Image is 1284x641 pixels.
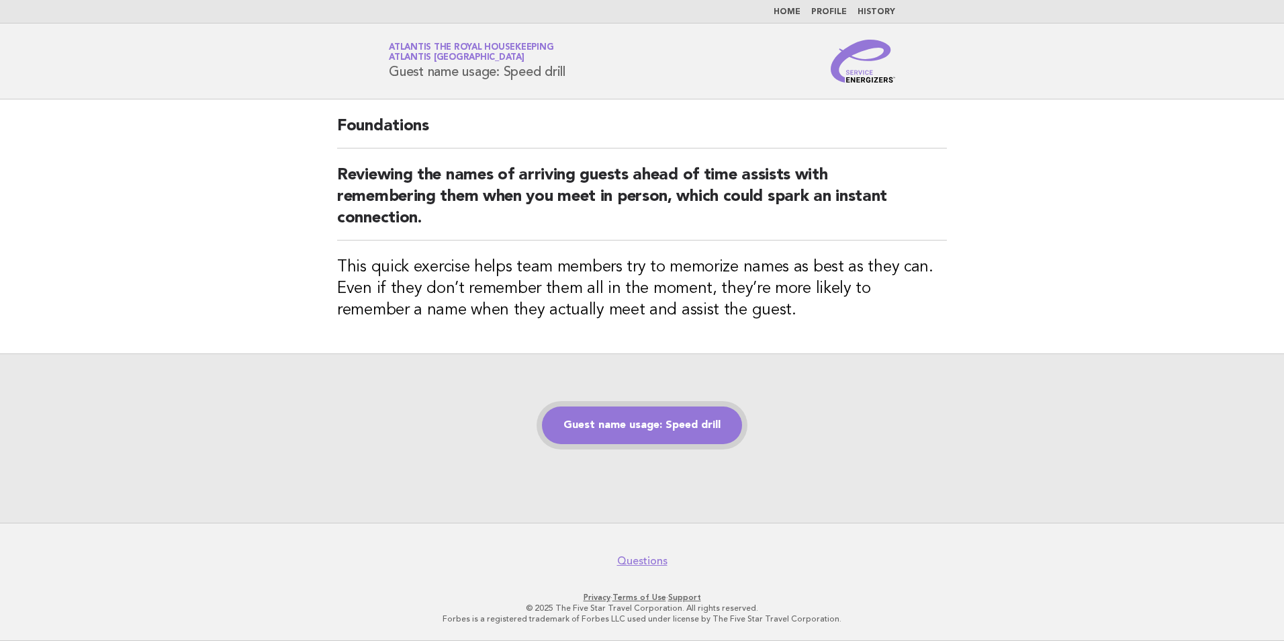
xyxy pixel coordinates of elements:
a: Guest name usage: Speed drill [542,407,742,444]
h2: Foundations [337,116,947,148]
a: Support [668,593,701,602]
p: Forbes is a registered trademark of Forbes LLC used under license by The Five Star Travel Corpora... [231,613,1053,624]
a: Profile [811,8,847,16]
a: Privacy [584,593,610,602]
h1: Guest name usage: Speed drill [389,44,565,79]
a: Home [774,8,800,16]
img: Service Energizers [831,40,895,83]
a: History [858,8,895,16]
span: Atlantis [GEOGRAPHIC_DATA] [389,54,524,62]
a: Questions [617,554,668,568]
p: · · [231,592,1053,603]
a: Terms of Use [612,593,666,602]
h3: This quick exercise helps team members try to memorize names as best as they can. Even if they do... [337,257,947,321]
a: Atlantis the Royal HousekeepingAtlantis [GEOGRAPHIC_DATA] [389,43,553,62]
h2: Reviewing the names of arriving guests ahead of time assists with remembering them when you meet ... [337,165,947,241]
p: © 2025 The Five Star Travel Corporation. All rights reserved. [231,603,1053,613]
